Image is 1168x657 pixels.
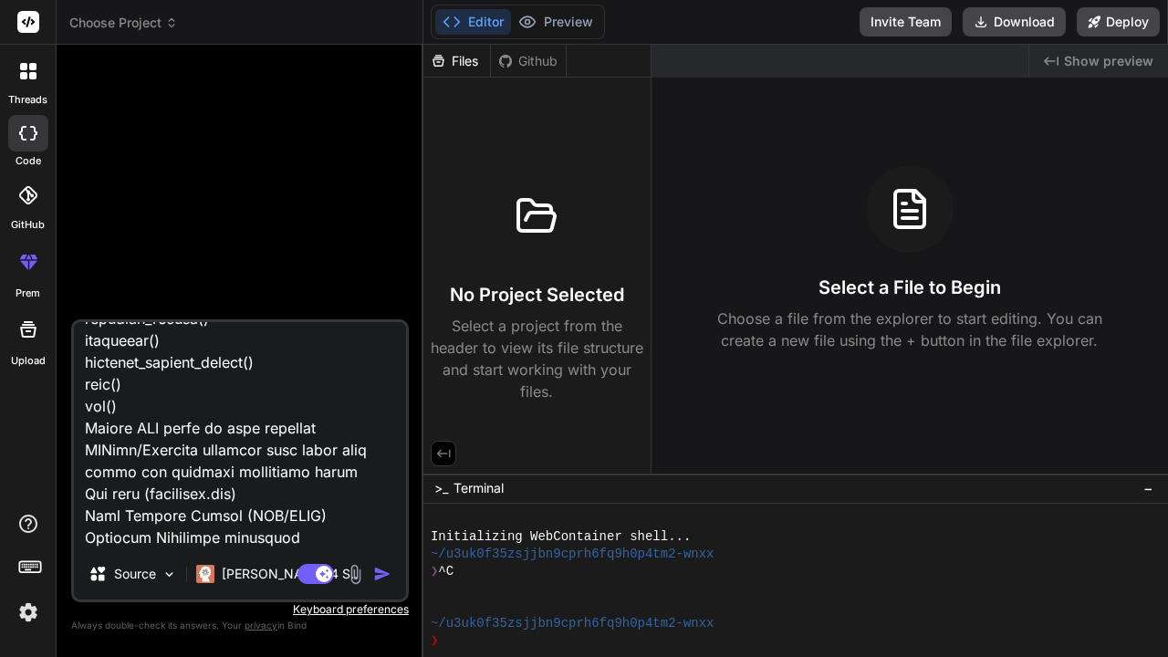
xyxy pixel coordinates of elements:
span: Terminal [454,479,504,497]
button: Download [963,7,1066,36]
textarea: Loremip Dolo: SitaMetco Adipisc: "ElitSeddo: Ei tem-in-utl ETD magnaali enim admini, veniamqui, n... [74,322,406,548]
span: ~/u3uk0f35zsjjbn9cprh6fq9h0p4tm2-wnxx [431,546,714,563]
span: − [1143,479,1153,497]
p: Select a project from the header to view its file structure and start working with your files. [431,315,643,402]
img: Pick Models [162,567,177,582]
div: Files [423,52,490,70]
div: Github [491,52,566,70]
p: Source [114,565,156,583]
p: [PERSON_NAME] 4 S.. [222,565,358,583]
p: Always double-check its answers. Your in Bind [71,617,409,634]
span: ❯ [431,563,438,580]
label: Upload [11,353,46,369]
button: Preview [511,9,600,35]
span: privacy [245,620,277,631]
img: Claude 4 Sonnet [196,565,214,583]
p: Keyboard preferences [71,602,409,617]
h3: Select a File to Begin [819,275,1001,300]
button: Invite Team [860,7,952,36]
h3: No Project Selected [450,282,624,308]
img: settings [13,597,44,628]
span: ^C [438,563,454,580]
img: icon [373,565,391,583]
span: ~/u3uk0f35zsjjbn9cprh6fq9h0p4tm2-wnxx [431,615,714,632]
span: Choose Project [69,14,178,32]
span: >_ [434,479,448,497]
button: − [1140,474,1157,503]
p: Choose a file from the explorer to start editing. You can create a new file using the + button in... [705,308,1114,351]
button: Deploy [1077,7,1160,36]
img: attachment [345,564,366,585]
button: Editor [435,9,511,35]
span: Initializing WebContainer shell... [431,528,691,546]
span: Show preview [1064,52,1153,70]
span: ❯ [431,632,438,650]
label: threads [8,92,47,108]
label: GitHub [11,217,45,233]
label: code [16,153,41,169]
label: prem [16,286,40,301]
